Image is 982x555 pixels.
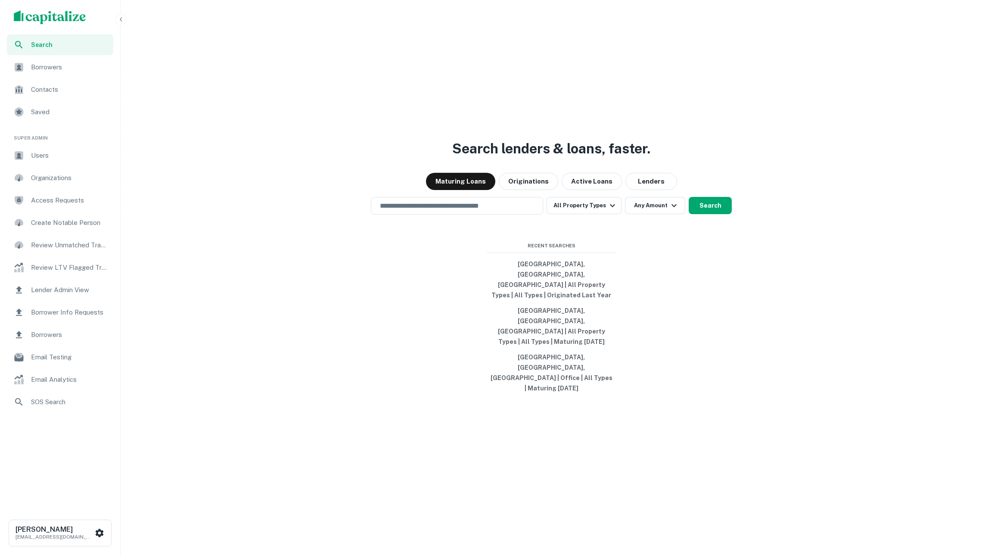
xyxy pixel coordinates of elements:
[7,57,113,78] a: Borrowers
[31,195,108,206] span: Access Requests
[7,369,113,390] a: Email Analytics
[31,218,108,228] span: Create Notable Person
[487,242,616,249] span: Recent Searches
[7,392,113,412] a: SOS Search
[7,324,113,345] a: Borrowers
[31,285,108,295] span: Lender Admin View
[31,374,108,385] span: Email Analytics
[7,235,113,256] a: Review Unmatched Transactions
[499,173,558,190] button: Originations
[16,526,93,533] h6: [PERSON_NAME]
[7,280,113,300] a: Lender Admin View
[625,173,677,190] button: Lenders
[31,40,108,50] span: Search
[7,102,113,122] a: Saved
[547,197,622,214] button: All Property Types
[426,173,495,190] button: Maturing Loans
[31,330,108,340] span: Borrowers
[7,145,113,166] a: Users
[7,79,113,100] a: Contacts
[31,262,108,273] span: Review LTV Flagged Transactions
[487,349,616,396] button: [GEOGRAPHIC_DATA], [GEOGRAPHIC_DATA], [GEOGRAPHIC_DATA] | Office | All Types | Maturing [DATE]
[31,62,108,72] span: Borrowers
[625,197,685,214] button: Any Amount
[7,257,113,278] a: Review LTV Flagged Transactions
[7,347,113,368] a: Email Testing
[452,138,650,159] h3: Search lenders & loans, faster.
[31,397,108,407] span: SOS Search
[7,168,113,188] a: Organizations
[7,124,113,145] li: Super Admin
[689,197,732,214] button: Search
[31,240,108,250] span: Review Unmatched Transactions
[31,352,108,362] span: Email Testing
[487,256,616,303] button: [GEOGRAPHIC_DATA], [GEOGRAPHIC_DATA], [GEOGRAPHIC_DATA] | All Property Types | All Types | Origin...
[7,190,113,211] a: Access Requests
[9,520,112,546] button: [PERSON_NAME][EMAIL_ADDRESS][DOMAIN_NAME]
[16,533,93,541] p: [EMAIL_ADDRESS][DOMAIN_NAME]
[14,10,86,24] img: capitalize-logo.png
[31,84,108,95] span: Contacts
[7,302,113,323] a: Borrower Info Requests
[31,173,108,183] span: Organizations
[31,150,108,161] span: Users
[562,173,622,190] button: Active Loans
[31,307,108,318] span: Borrower Info Requests
[7,212,113,233] a: Create Notable Person
[31,107,108,117] span: Saved
[487,303,616,349] button: [GEOGRAPHIC_DATA], [GEOGRAPHIC_DATA], [GEOGRAPHIC_DATA] | All Property Types | All Types | Maturi...
[7,34,113,55] a: Search
[939,486,982,527] iframe: Chat Widget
